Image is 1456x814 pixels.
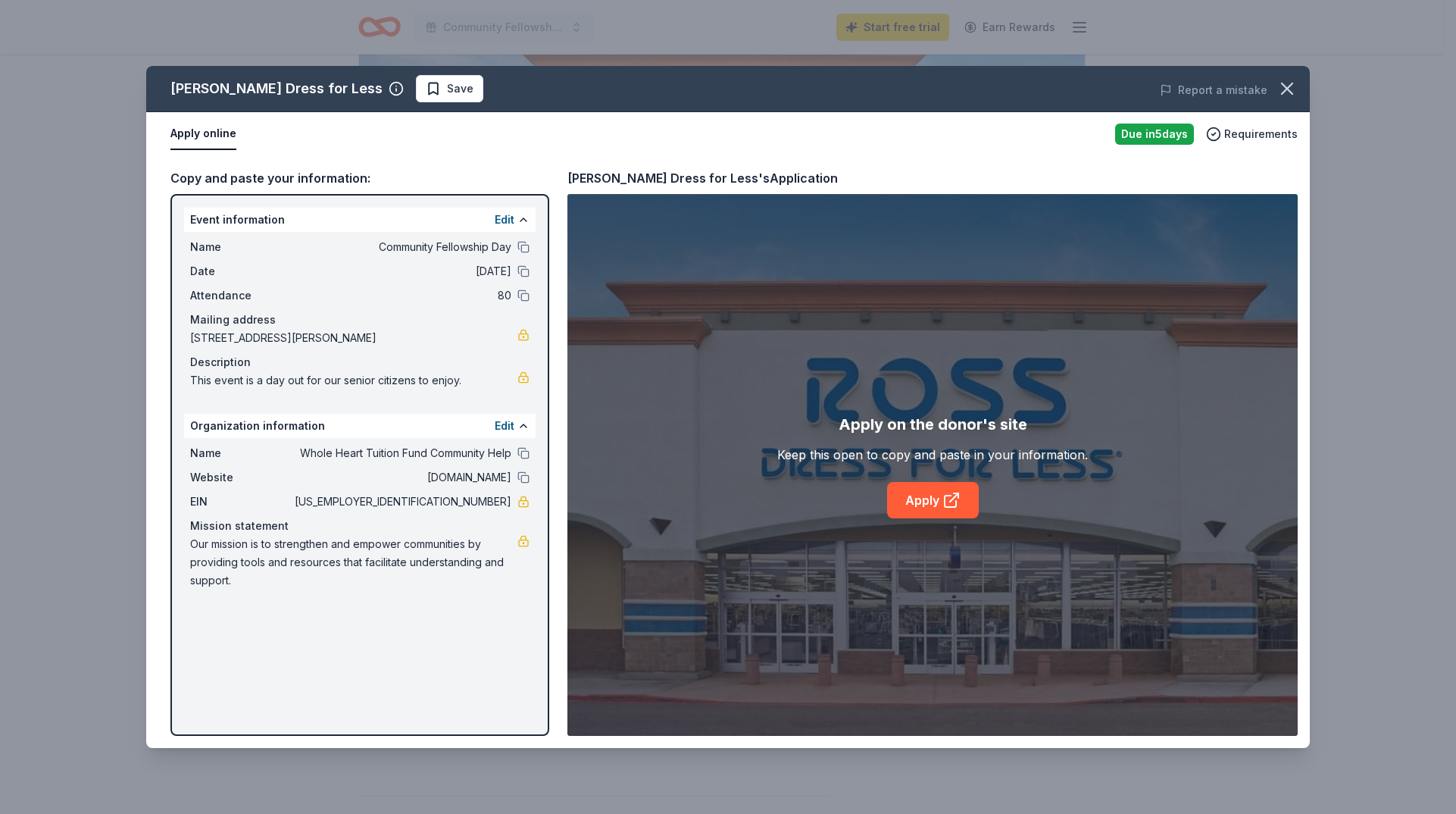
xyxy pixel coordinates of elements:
button: Save [416,75,483,102]
div: [PERSON_NAME] Dress for Less's Application [567,168,838,188]
div: Description [190,353,530,371]
div: Mailing address [190,311,530,329]
div: Mission statement [190,517,530,535]
div: Due in 5 days [1115,124,1194,145]
span: EIN [190,493,292,511]
span: Website [190,468,292,487]
button: Report a mistake [1160,81,1267,99]
span: Attendance [190,286,292,305]
span: Name [190,238,292,256]
span: [US_EMPLOYER_IDENTIFICATION_NUMBER] [292,493,511,511]
span: 80 [292,286,511,305]
button: Edit [495,211,514,229]
span: [DATE] [292,262,511,280]
span: Save [447,80,473,98]
div: Keep this open to copy and paste in your information. [777,446,1088,464]
span: Date [190,262,292,280]
button: Requirements [1206,125,1298,143]
button: Edit [495,417,514,435]
div: Event information [184,208,536,232]
span: [DOMAIN_NAME] [292,468,511,487]
div: [PERSON_NAME] Dress for Less [170,77,383,101]
div: Organization information [184,414,536,438]
span: This event is a day out for our senior citizens to enjoy. [190,371,517,390]
button: Apply online [170,118,236,150]
div: Apply on the donor's site [839,412,1027,437]
span: Name [190,444,292,462]
span: Requirements [1224,125,1298,143]
a: Apply [887,482,979,518]
span: [STREET_ADDRESS][PERSON_NAME] [190,329,517,347]
div: Copy and paste your information: [170,168,549,188]
span: Whole Heart Tuition Fund Community Help [292,444,511,462]
span: Community Fellowship Day [292,238,511,256]
span: Our mission is to strengthen and empower communities by providing tools and resources that facili... [190,535,517,590]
